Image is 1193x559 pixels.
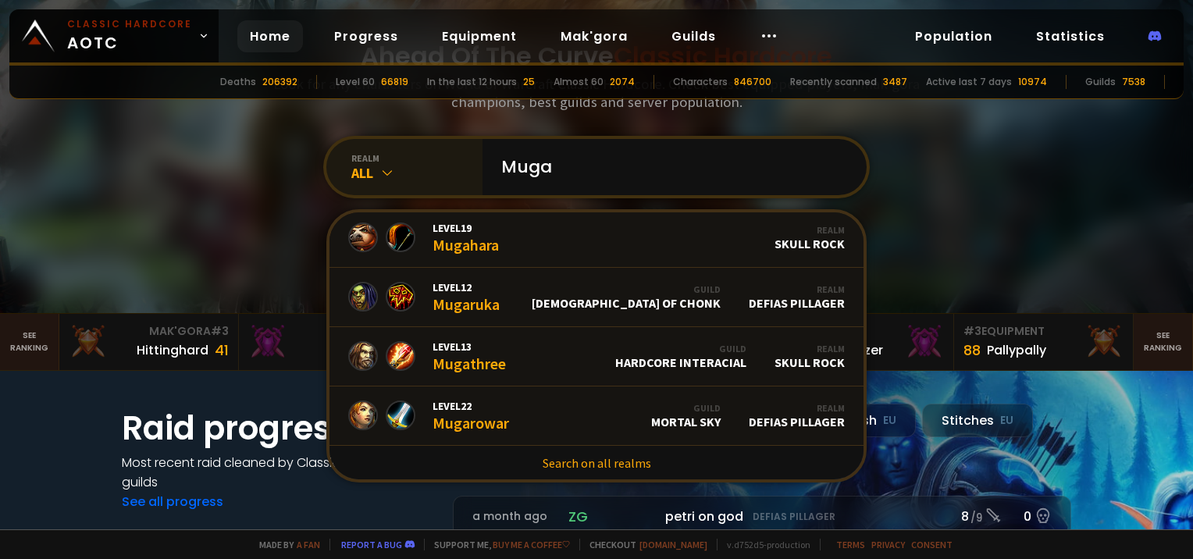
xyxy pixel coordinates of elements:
[67,17,192,31] small: Classic Hardcore
[215,340,229,361] div: 41
[548,20,640,52] a: Mak'gora
[532,295,721,311] font: [DEMOGRAPHIC_DATA] of Chonk
[639,539,707,550] a: [DOMAIN_NAME]
[911,539,953,550] a: Consent
[775,224,845,236] div: Realm
[1134,314,1193,370] a: Seeranking
[836,539,865,550] a: Terms
[341,539,402,550] a: Report a bug
[433,221,499,235] span: Level 19
[433,413,509,433] font: Mugarowar
[351,152,483,164] div: realm
[749,295,845,311] font: Defias Pillager
[659,20,728,52] a: Guilds
[963,323,981,339] span: # 3
[1085,75,1116,89] div: Guilds
[248,323,408,340] div: Mak'Gora
[351,164,373,182] font: All
[424,539,570,550] span: Support me,
[427,75,517,89] div: In the last 12 hours
[651,414,721,429] font: Mortal Sky
[329,446,864,480] a: Search on all realms
[749,414,845,429] font: Defias Pillager
[883,413,896,429] small: EU
[615,354,746,370] font: Hardcore Interacial
[433,294,500,314] font: Mugaruka
[775,354,845,370] font: Skull Rock
[615,343,746,354] div: Guild
[790,75,877,89] div: Recently scanned
[523,75,535,89] div: 25
[9,9,219,62] a: Classic HardcoreAOTC
[673,75,728,89] div: Characters
[122,404,434,453] h1: Raid progress
[554,75,604,89] div: Almost 60
[329,268,864,327] a: Level12MugarukaGuild[DEMOGRAPHIC_DATA] of ChonkRealmDefias Pillager
[433,399,509,413] span: Level 22
[137,340,208,360] div: Hittinghard
[871,539,905,550] a: Privacy
[122,493,223,511] a: See all progress
[336,75,375,89] div: Level 60
[381,75,408,89] div: 66819
[903,20,1005,52] a: Population
[942,411,994,430] font: Stitches
[926,75,1012,89] div: Active last 7 days
[122,453,434,492] h4: Most recent raid cleaned by Classic Hardcore guilds
[67,31,192,55] font: AOTC
[883,75,907,89] div: 3487
[651,402,721,414] div: Guild
[963,340,981,361] div: 88
[610,75,635,89] div: 2074
[775,343,845,354] div: Realm
[749,283,845,295] div: Realm
[775,236,845,251] font: Skull Rock
[532,283,721,295] div: Guild
[734,75,771,89] div: 846700
[297,539,320,550] a: a fan
[59,314,238,370] a: Mak'Gora#3Hittinghard41
[237,20,303,52] a: Home
[1000,413,1013,429] small: EU
[220,75,256,89] div: Deaths
[433,235,499,255] font: Mugahara
[493,539,570,550] a: Buy me a coffee
[1024,20,1117,52] a: Statistics
[322,20,411,52] a: Progress
[579,539,707,550] span: Checkout
[329,327,864,386] a: Level13MugathreeGuildHardcore InteracialRealmSkull Rock
[1018,75,1047,89] div: 10974
[239,314,418,370] a: Mak'Gora#2Rivench100
[453,496,1071,537] a: a month agozgpetri on godDefias Pillager8 /90
[749,402,845,414] div: Realm
[433,354,506,373] font: Mugathree
[987,340,1046,360] div: Pallypally
[250,539,320,550] span: Made by
[429,20,529,52] a: Equipment
[433,340,506,354] span: Level 13
[492,139,848,195] input: Search a character...
[211,323,229,339] span: # 3
[954,314,1133,370] a: #3Equipment88Pallypally
[717,539,810,550] span: v. d752d5 - production
[433,280,500,294] span: Level 12
[262,75,297,89] div: 206392
[963,323,1123,340] div: Equipment
[329,386,864,446] a: Level22MugarowarGuildMortal SkyRealmDefias Pillager
[69,323,228,340] div: Mak'Gora
[329,208,864,268] a: Level19MugaharaRealmSkull Rock
[1122,75,1145,89] div: 7538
